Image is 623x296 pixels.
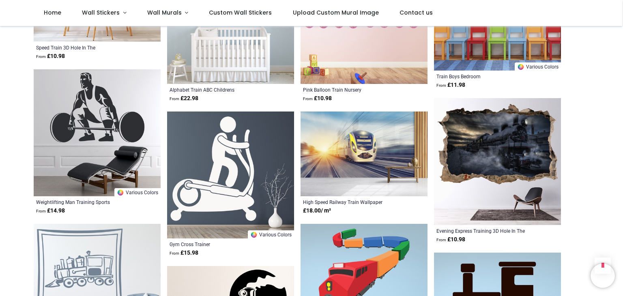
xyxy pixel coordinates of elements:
[436,236,465,244] strong: £ 10.98
[250,231,258,238] img: Color Wheel
[303,199,401,205] a: High Speed Railway Train Wallpaper
[170,241,267,247] a: Gym Cross Trainer
[36,52,65,60] strong: £ 10.98
[303,86,401,93] a: Pink Balloon Train Nursery
[36,199,134,205] a: Weightlifting Man Training Sports
[248,230,294,238] a: Various Colors
[170,86,267,93] a: Alphabet Train ABC Childrens
[301,112,428,197] img: High Speed Railway Train Wall Mural Wallpaper
[434,98,561,225] img: Evening Express Training 3D Hole In The Wall Sticker
[36,54,46,59] span: From
[36,44,134,51] a: Speed Train 3D Hole In The
[170,249,198,257] strong: £ 15.98
[114,188,161,196] a: Various Colors
[436,227,534,234] a: Evening Express Training 3D Hole In The
[293,9,379,17] span: Upload Custom Mural Image
[517,63,524,71] img: Color Wheel
[36,209,46,213] span: From
[82,9,120,17] span: Wall Stickers
[436,83,446,88] span: From
[303,97,313,101] span: From
[209,9,272,17] span: Custom Wall Stickers
[400,9,433,17] span: Contact us
[167,112,294,238] img: Gym Cross Trainer Wall Sticker
[170,251,179,255] span: From
[170,94,198,103] strong: £ 22.98
[36,207,65,215] strong: £ 14.98
[44,9,61,17] span: Home
[34,69,161,196] img: Weightlifting Man Training Sports Wall Sticker
[436,73,534,79] a: Train Boys Bedroom
[147,9,182,17] span: Wall Murals
[515,62,561,71] a: Various Colors
[303,94,332,103] strong: £ 10.98
[591,264,615,288] iframe: Brevo live chat
[436,81,465,89] strong: £ 11.98
[170,97,179,101] span: From
[303,207,331,215] strong: £ 18.00 / m²
[436,238,446,242] span: From
[117,189,124,196] img: Color Wheel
